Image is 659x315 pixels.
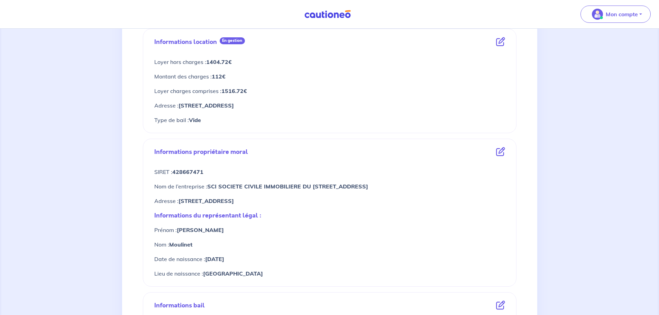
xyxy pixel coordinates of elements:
[154,167,505,176] p: SIRET :
[154,147,248,156] p: Informations propriétaire moral
[154,115,505,124] p: Type de bail :
[207,183,368,190] strong: SCI SOCIETE CIVILE IMMOBILIERE DU [STREET_ADDRESS]
[189,117,201,123] strong: Vide
[592,9,603,20] img: illu_account_valid_menu.svg
[154,240,505,249] p: Nom :
[154,225,505,234] p: Prénom :
[154,72,505,81] p: Montant des charges :
[154,269,505,278] p: Lieu de naissance :
[172,168,203,175] strong: 428667471
[205,256,224,262] strong: [DATE]
[203,270,263,277] strong: [GEOGRAPHIC_DATA]
[179,102,234,109] strong: [STREET_ADDRESS]
[220,37,245,44] span: En gestion
[154,301,205,310] p: Informations bail
[221,87,247,94] strong: 1516.72€
[169,241,192,248] strong: Moulinet
[206,58,232,65] strong: 1404.72€
[154,196,505,205] p: Adresse :
[179,197,234,204] strong: [STREET_ADDRESS]
[302,10,354,19] img: Cautioneo
[606,10,638,18] p: Mon compte
[154,101,505,110] p: Adresse :
[154,37,217,46] p: Informations location
[154,57,505,66] p: Loyer hors charges :
[154,182,505,191] p: Nom de l’entreprise :
[154,86,505,95] p: Loyer charges comprises :
[154,254,505,263] p: Date de naissance :
[154,211,262,220] p: Informations du représentant légal :
[177,226,224,233] strong: [PERSON_NAME]
[580,6,651,23] button: illu_account_valid_menu.svgMon compte
[212,73,226,80] strong: 112€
